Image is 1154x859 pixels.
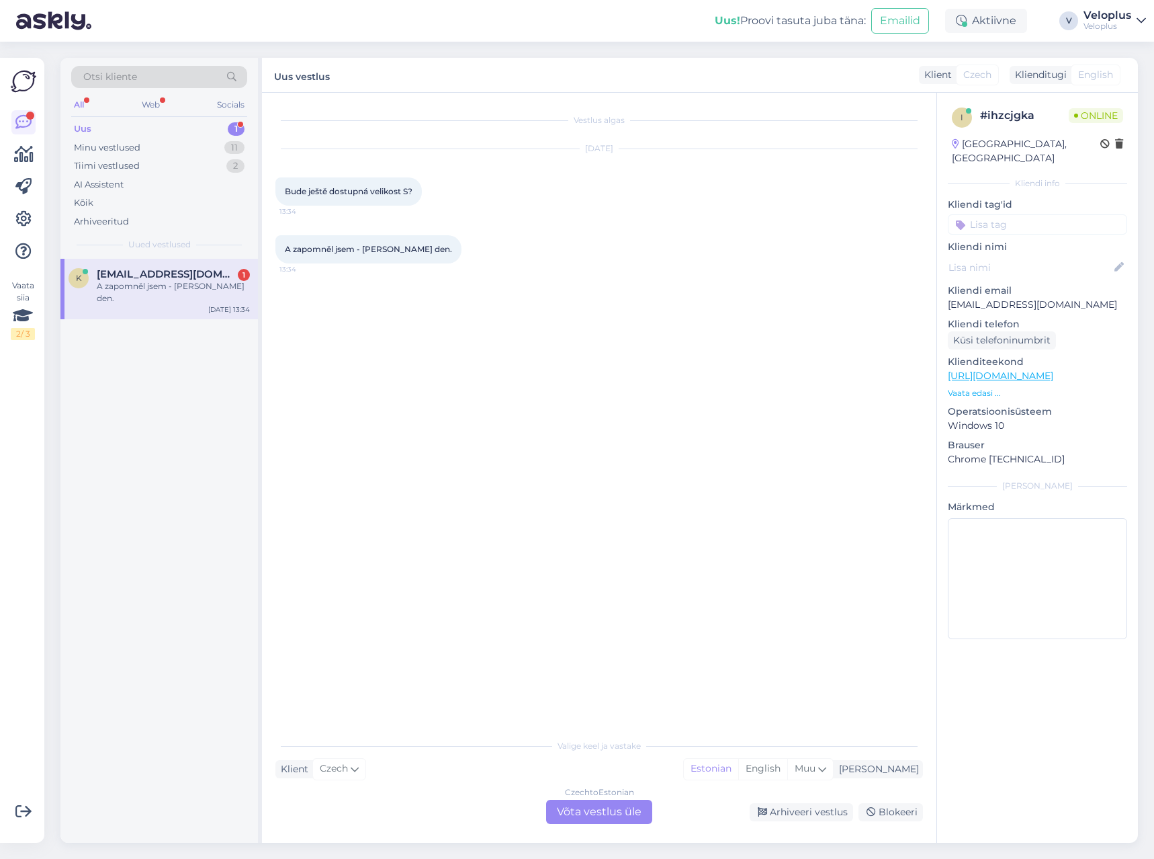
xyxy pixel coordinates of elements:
span: karelnekut@seznam.cz [97,268,236,280]
div: Kliendi info [948,177,1127,190]
p: Kliendi telefon [948,317,1127,331]
div: Vestlus algas [275,114,923,126]
span: k [76,273,82,283]
img: Askly Logo [11,69,36,94]
span: i [961,112,963,122]
div: 11 [224,141,245,155]
div: 2 / 3 [11,328,35,340]
div: Web [139,96,163,114]
p: Operatsioonisüsteem [948,405,1127,419]
input: Lisa nimi [948,260,1112,275]
div: Kõik [74,196,93,210]
div: Minu vestlused [74,141,140,155]
div: [DATE] 13:34 [208,304,250,315]
span: A zapomněl jsem - [PERSON_NAME] den. [285,244,452,254]
p: Windows 10 [948,419,1127,433]
div: Veloplus [1083,21,1131,32]
a: [URL][DOMAIN_NAME] [948,370,1053,382]
p: Kliendi email [948,284,1127,298]
div: Võta vestlus üle [546,800,652,824]
p: Chrome [TECHNICAL_ID] [948,452,1127,466]
div: A zapomněl jsem - [PERSON_NAME] den. [97,280,250,304]
div: Veloplus [1083,10,1131,21]
span: Czech [963,68,991,82]
p: [EMAIL_ADDRESS][DOMAIN_NAME] [948,298,1127,312]
label: Uus vestlus [274,66,330,84]
p: Kliendi nimi [948,240,1127,254]
span: 13:34 [279,264,330,274]
b: Uus! [715,14,740,27]
div: 1 [238,269,250,281]
button: Emailid [871,8,929,34]
div: Arhiveeritud [74,215,129,229]
div: Arhiveeri vestlus [750,803,853,821]
div: English [738,759,787,779]
div: AI Assistent [74,178,124,192]
div: All [71,96,87,114]
span: Otsi kliente [83,70,137,84]
div: Küsi telefoninumbrit [948,331,1056,350]
div: Socials [214,96,247,114]
input: Lisa tag [948,214,1127,235]
div: Klient [275,762,308,776]
p: Vaata edasi ... [948,387,1127,399]
div: Klienditugi [1010,68,1067,82]
span: Muu [795,762,815,774]
p: Klienditeekond [948,355,1127,369]
div: 2 [226,159,245,173]
div: V [1059,11,1078,30]
div: [GEOGRAPHIC_DATA], [GEOGRAPHIC_DATA] [952,137,1100,165]
div: [PERSON_NAME] [948,480,1127,492]
div: Estonian [684,759,738,779]
div: Blokeeri [858,803,923,821]
div: 1 [228,122,245,136]
div: Czech to Estonian [565,786,634,799]
p: Märkmed [948,500,1127,514]
div: [DATE] [275,142,923,155]
a: VeloplusVeloplus [1083,10,1146,32]
div: Vaata siia [11,280,35,340]
span: 13:34 [279,206,330,216]
div: Proovi tasuta juba täna: [715,13,866,29]
div: Uus [74,122,91,136]
span: Online [1069,108,1123,123]
p: Kliendi tag'id [948,198,1127,212]
span: Czech [320,762,348,776]
span: Bude ještě dostupná velikost S? [285,186,412,196]
div: Aktiivne [945,9,1027,33]
div: [PERSON_NAME] [834,762,919,776]
div: Valige keel ja vastake [275,740,923,752]
div: Tiimi vestlused [74,159,140,173]
p: Brauser [948,438,1127,452]
span: English [1078,68,1113,82]
div: Klient [919,68,952,82]
span: Uued vestlused [128,239,191,251]
div: # ihzcjgka [980,108,1069,124]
